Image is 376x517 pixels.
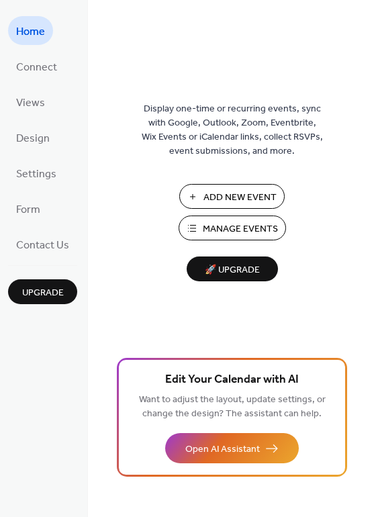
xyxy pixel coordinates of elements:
[165,433,299,463] button: Open AI Assistant
[179,216,286,240] button: Manage Events
[185,442,260,457] span: Open AI Assistant
[195,261,270,279] span: 🚀 Upgrade
[16,164,56,185] span: Settings
[8,87,53,116] a: Views
[8,16,53,45] a: Home
[165,371,299,389] span: Edit Your Calendar with AI
[8,158,64,187] a: Settings
[16,235,69,256] span: Contact Us
[8,194,48,223] a: Form
[22,286,64,300] span: Upgrade
[203,222,278,236] span: Manage Events
[8,279,77,304] button: Upgrade
[187,256,278,281] button: 🚀 Upgrade
[8,123,58,152] a: Design
[16,128,50,149] span: Design
[16,199,40,220] span: Form
[139,391,326,423] span: Want to adjust the layout, update settings, or change the design? The assistant can help.
[8,230,77,258] a: Contact Us
[8,52,65,81] a: Connect
[16,21,45,42] span: Home
[203,191,277,205] span: Add New Event
[142,102,323,158] span: Display one-time or recurring events, sync with Google, Outlook, Zoom, Eventbrite, Wix Events or ...
[179,184,285,209] button: Add New Event
[16,93,45,113] span: Views
[16,57,57,78] span: Connect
